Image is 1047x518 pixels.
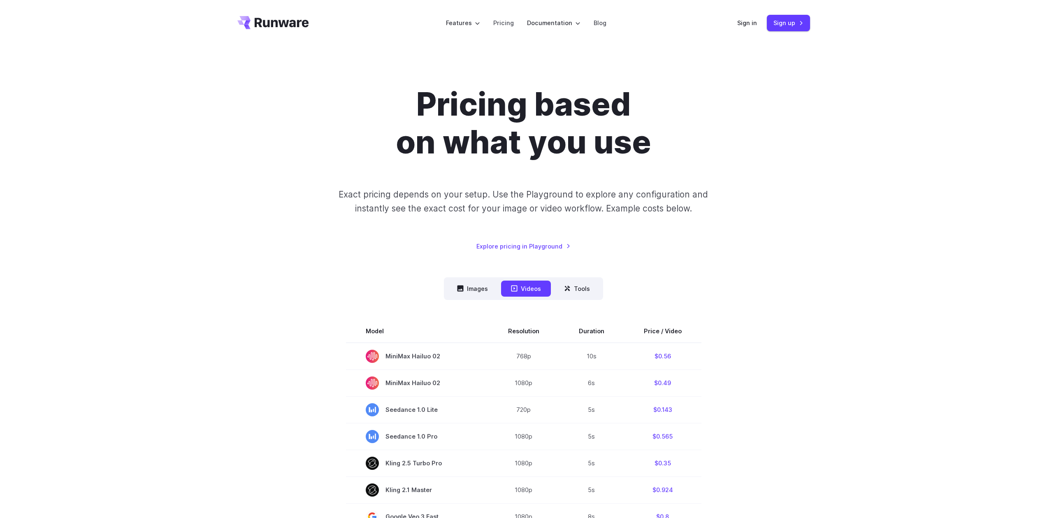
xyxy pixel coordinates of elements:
td: 5s [559,450,624,476]
td: $0.565 [624,423,701,450]
a: Sign up [767,15,810,31]
a: Pricing [493,18,514,28]
span: MiniMax Hailuo 02 [366,350,469,363]
td: 768p [488,343,559,370]
h1: Pricing based on what you use [295,86,753,161]
th: Price / Video [624,320,701,343]
a: Sign in [737,18,757,28]
td: $0.924 [624,476,701,503]
span: MiniMax Hailuo 02 [366,376,469,390]
td: 6s [559,369,624,396]
td: $0.49 [624,369,701,396]
td: 1080p [488,450,559,476]
a: Blog [594,18,606,28]
td: $0.143 [624,396,701,423]
p: Exact pricing depends on your setup. Use the Playground to explore any configuration and instantl... [323,188,724,215]
a: Go to / [237,16,309,29]
td: 720p [488,396,559,423]
td: $0.35 [624,450,701,476]
td: 5s [559,476,624,503]
span: Seedance 1.0 Pro [366,430,469,443]
span: Seedance 1.0 Lite [366,403,469,416]
label: Documentation [527,18,580,28]
td: 1080p [488,476,559,503]
button: Tools [554,281,600,297]
a: Explore pricing in Playground [476,242,571,251]
td: 5s [559,423,624,450]
td: 5s [559,396,624,423]
label: Features [446,18,480,28]
th: Duration [559,320,624,343]
button: Images [447,281,498,297]
button: Videos [501,281,551,297]
th: Model [346,320,488,343]
span: Kling 2.1 Master [366,483,469,497]
span: Kling 2.5 Turbo Pro [366,457,469,470]
td: 1080p [488,369,559,396]
td: 10s [559,343,624,370]
td: $0.56 [624,343,701,370]
th: Resolution [488,320,559,343]
td: 1080p [488,423,559,450]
